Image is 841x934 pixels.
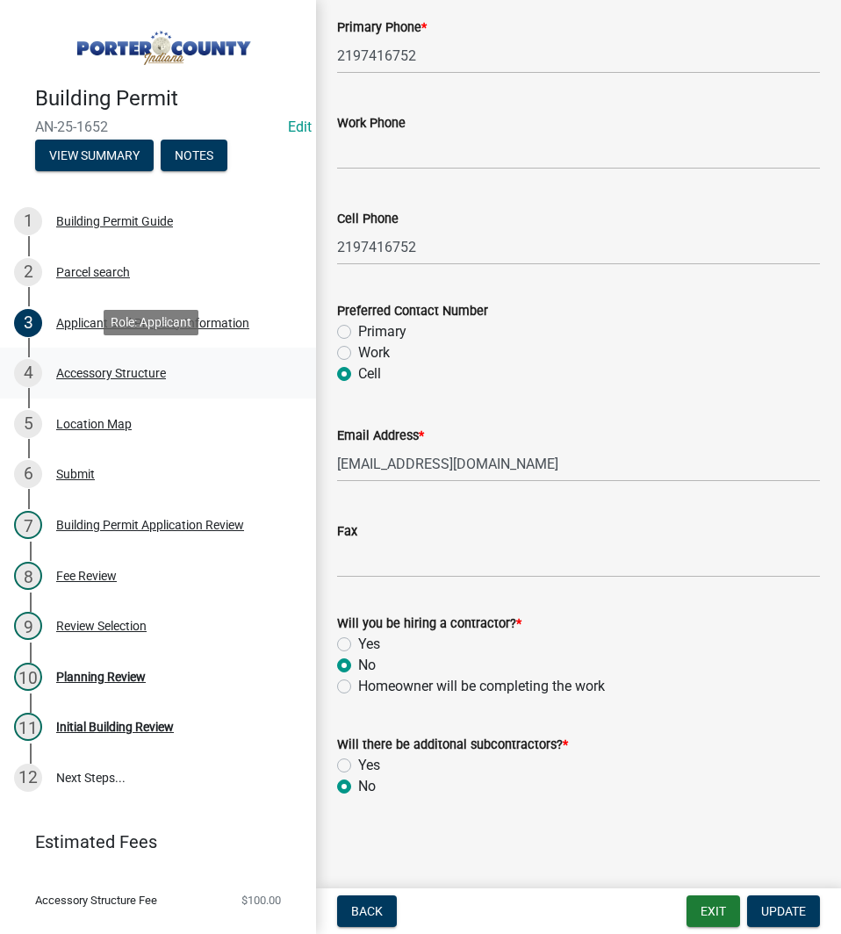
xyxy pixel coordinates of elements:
label: No [358,655,376,676]
label: Homeowner will be completing the work [358,676,605,697]
label: Will you be hiring a contractor? [337,618,521,630]
div: 6 [14,460,42,488]
div: 10 [14,663,42,691]
div: 2 [14,258,42,286]
div: Parcel search [56,266,130,278]
label: Primary [358,321,406,342]
a: Edit [288,119,312,135]
div: 11 [14,713,42,741]
div: 12 [14,764,42,792]
div: 7 [14,511,42,539]
label: Cell Phone [337,213,399,226]
div: 4 [14,359,42,387]
div: Applicant and Property Information [56,317,249,329]
div: Accessory Structure [56,367,166,379]
span: AN-25-1652 [35,119,281,135]
button: Notes [161,140,227,171]
h4: Building Permit [35,86,302,111]
label: Primary Phone [337,22,427,34]
a: Estimated Fees [14,824,288,859]
label: Cell [358,363,381,384]
button: Exit [686,895,740,927]
div: Initial Building Review [56,721,174,733]
span: Update [761,904,806,918]
span: Accessory Structure Fee [35,894,157,906]
div: 8 [14,562,42,590]
div: Building Permit Application Review [56,519,244,531]
div: Submit [56,468,95,480]
div: 5 [14,410,42,438]
label: Work [358,342,390,363]
img: Porter County, Indiana [35,18,288,68]
div: 1 [14,207,42,235]
button: Update [747,895,820,927]
label: No [358,776,376,797]
wm-modal-confirm: Summary [35,149,154,163]
wm-modal-confirm: Notes [161,149,227,163]
div: 3 [14,309,42,337]
label: Fax [337,526,357,538]
label: Yes [358,755,380,776]
div: Planning Review [56,671,146,683]
div: Fee Review [56,570,117,582]
div: Role: Applicant [104,310,198,335]
label: Will there be additonal subcontractors? [337,739,568,751]
span: $100.00 [241,894,281,906]
div: Building Permit Guide [56,215,173,227]
label: Yes [358,634,380,655]
div: 9 [14,612,42,640]
div: Review Selection [56,620,147,632]
button: Back [337,895,397,927]
span: Back [351,904,383,918]
label: Work Phone [337,118,406,130]
div: Location Map [56,418,132,430]
label: Preferred Contact Number [337,305,488,318]
wm-modal-confirm: Edit Application Number [288,119,312,135]
label: Email Address [337,430,424,442]
button: View Summary [35,140,154,171]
